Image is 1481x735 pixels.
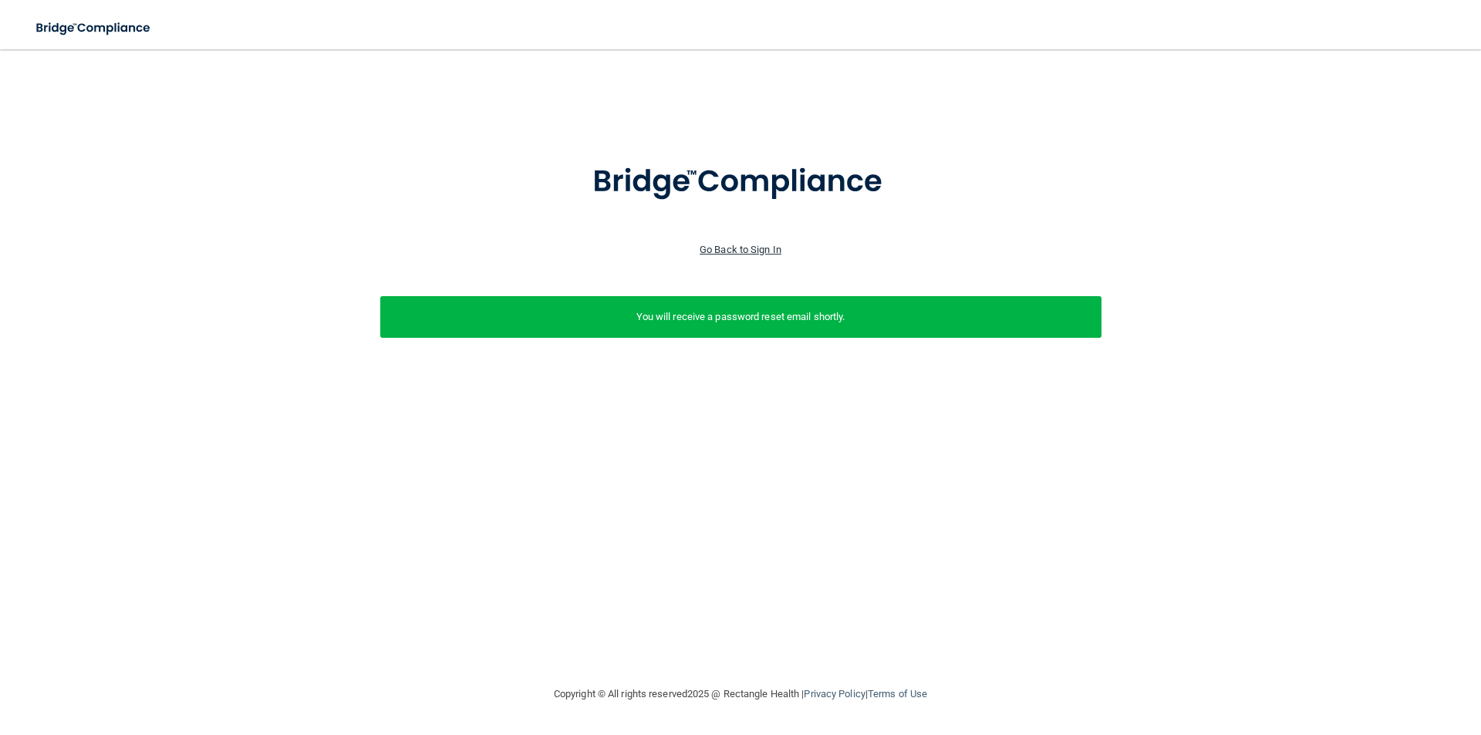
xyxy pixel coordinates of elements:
a: Privacy Policy [804,688,865,700]
img: bridge_compliance_login_screen.278c3ca4.svg [23,12,165,44]
div: Copyright © All rights reserved 2025 @ Rectangle Health | | [459,669,1022,719]
img: bridge_compliance_login_screen.278c3ca4.svg [561,142,920,222]
iframe: Drift Widget Chat Controller [1404,629,1462,687]
a: Terms of Use [868,688,927,700]
a: Go Back to Sign In [700,244,781,255]
p: You will receive a password reset email shortly. [392,308,1090,326]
